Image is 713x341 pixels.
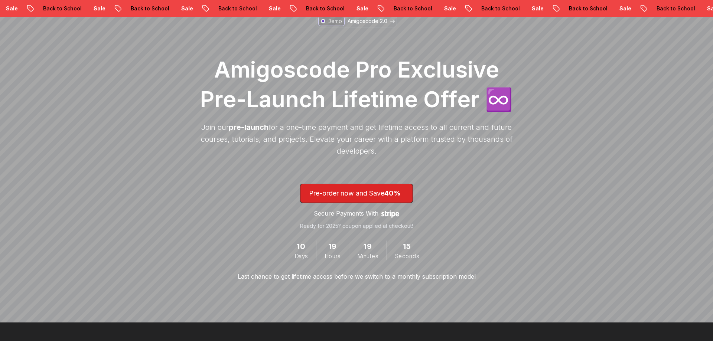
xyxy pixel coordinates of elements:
p: Back to School [112,5,162,12]
span: Hours [325,252,341,260]
span: Minutes [357,252,378,260]
p: Amigoscode 2.0 [348,18,387,25]
a: lifetime-access [300,184,413,230]
p: Back to School [462,5,513,12]
span: 40% [384,190,401,197]
p: Back to School [550,5,600,12]
p: Back to School [375,5,425,12]
span: 19 Hours [328,241,336,253]
p: Join our for a one-time payment and get lifetime access to all current and future courses, tutori... [197,122,516,157]
p: Back to School [199,5,250,12]
p: Sale [162,5,186,12]
span: 19 Minutes [364,241,372,253]
p: Pre-order now and Save [309,188,404,199]
p: Sale [75,5,98,12]
a: DemoAmigoscode 2.0 [316,15,397,28]
p: Back to School [287,5,338,12]
span: Seconds [395,252,419,260]
span: 15 Seconds [403,241,411,253]
p: Sale [600,5,624,12]
p: Ready for 2025? coupon applied at checkout! [300,223,413,230]
span: pre-launch [229,123,268,132]
span: Days [294,252,307,260]
p: Sale [425,5,449,12]
span: 10 Days [297,241,305,253]
p: Back to School [24,5,75,12]
p: Sale [338,5,361,12]
p: Back to School [638,5,688,12]
p: Secure Payments With [314,209,378,218]
p: Sale [688,5,712,12]
p: Demo [328,18,342,25]
p: Sale [513,5,537,12]
p: Last chance to get lifetime access before we switch to a monthly subscription model [238,272,476,281]
h1: Amigoscode Pro Exclusive Pre-Launch Lifetime Offer ♾️ [197,55,516,114]
p: Sale [250,5,274,12]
